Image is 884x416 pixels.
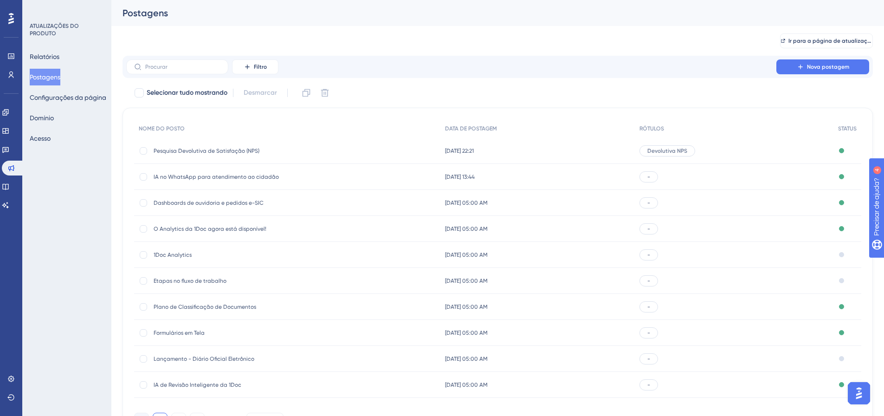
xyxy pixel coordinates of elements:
font: Postagens [123,7,168,19]
font: IA de Revisão Inteligente da 1Doc [154,382,241,388]
font: Devolutiva NPS [647,148,687,154]
button: Filtro [232,59,278,74]
font: NOME DO POSTO [139,125,185,132]
button: Acesso [30,130,51,147]
button: Desmarcar [239,84,282,101]
font: Desmarcar [244,89,277,97]
font: Relatórios [30,53,59,60]
font: - [647,278,650,284]
iframe: Iniciador do Assistente de IA do UserGuiding [845,379,873,407]
font: [DATE] 05:00 AM [445,278,488,284]
font: Plano de Classificação de Documentos [154,304,256,310]
font: - [647,304,650,310]
font: Pesquisa Devolutiva de Satisfação (NPS) [154,148,259,154]
button: Relatórios [30,48,59,65]
font: - [647,174,650,180]
font: DATA DE POSTAGEM [445,125,497,132]
font: STATUS [838,125,857,132]
font: [DATE] 05:00 AM [445,382,488,388]
font: - [647,200,650,206]
font: Selecionar tudo mostrando [147,89,227,97]
font: Etapas no fluxo de trabalho [154,278,226,284]
font: Postagens [30,73,60,81]
font: [DATE] 13:44 [445,174,475,180]
font: O Analytics da 1Doc agora está disponível! [154,226,266,232]
font: [DATE] 05:00 AM [445,252,488,258]
font: [DATE] 05:00 AM [445,200,488,206]
font: Formulários em Tela [154,330,205,336]
input: Procurar [145,64,220,70]
font: [DATE] 05:00 AM [445,304,488,310]
font: Precisar de ajuda? [22,4,80,11]
button: Ir para a página de atualizações do produto [780,33,873,48]
font: Domínio [30,114,54,122]
font: - [647,356,650,362]
font: - [647,382,650,388]
font: Dashboards de ouvidoria e pedidos e-SIC [154,200,264,206]
font: 4 [86,6,89,11]
button: Postagens [30,69,60,85]
font: Filtro [254,64,267,70]
button: Domínio [30,110,54,126]
font: Nova postagem [807,64,849,70]
button: Configurações da página [30,89,106,106]
font: Configurações da página [30,94,106,101]
font: Lançamento - Diário Oficial Eletrônico [154,356,254,362]
font: - [647,252,650,258]
button: Nova postagem [776,59,869,74]
font: Acesso [30,135,51,142]
font: IA no WhatsApp para atendimento ao cidadão [154,174,279,180]
font: [DATE] 05:00 AM [445,330,488,336]
font: RÓTULOS [639,125,664,132]
font: 1Doc Analytics [154,252,192,258]
font: [DATE] 05:00 AM [445,226,488,232]
font: [DATE] 05:00 AM [445,356,488,362]
font: - [647,226,650,232]
font: ATUALIZAÇÕES DO PRODUTO [30,23,79,37]
font: [DATE] 22:21 [445,148,474,154]
font: - [647,330,650,336]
